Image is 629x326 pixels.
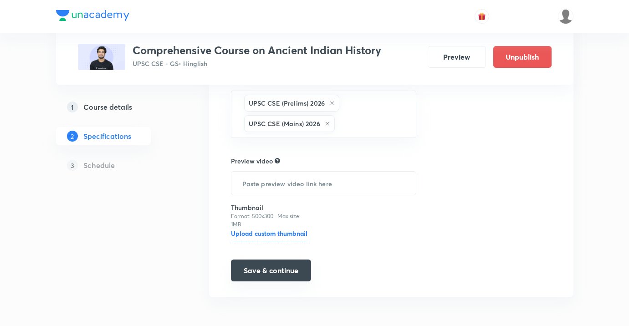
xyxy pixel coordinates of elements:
[231,260,311,281] button: Save & continue
[249,98,325,108] h6: UPSC CSE (Prelims) 2026
[56,10,129,23] a: Company Logo
[67,131,78,142] p: 2
[78,44,125,70] img: 7BA2FB55-E425-4700-A944-48D67C614711_plus.png
[133,44,381,57] h3: Comprehensive Course on Ancient Indian History
[231,172,416,195] input: Paste preview video link here
[231,203,309,212] h6: Thumbnail
[231,156,273,166] h6: Preview video
[558,9,573,24] img: Ajit
[83,131,131,142] h5: Specifications
[83,102,132,112] h5: Course details
[56,98,180,116] a: 1Course details
[67,102,78,112] p: 1
[83,160,115,171] h5: Schedule
[67,160,78,171] p: 3
[428,46,486,68] button: Preview
[249,119,320,128] h6: UPSC CSE (Mains) 2026
[231,229,309,242] h6: Upload custom thumbnail
[475,9,489,24] button: avatar
[411,113,413,115] button: Open
[478,12,486,20] img: avatar
[56,10,129,21] img: Company Logo
[275,157,280,165] div: Explain about your course, what you’ll be teaching, how it will help learners in their preparation
[231,212,309,229] p: Format: 500x300 · Max size: 1MB
[133,59,381,68] p: UPSC CSE - GS • Hinglish
[493,46,552,68] button: Unpublish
